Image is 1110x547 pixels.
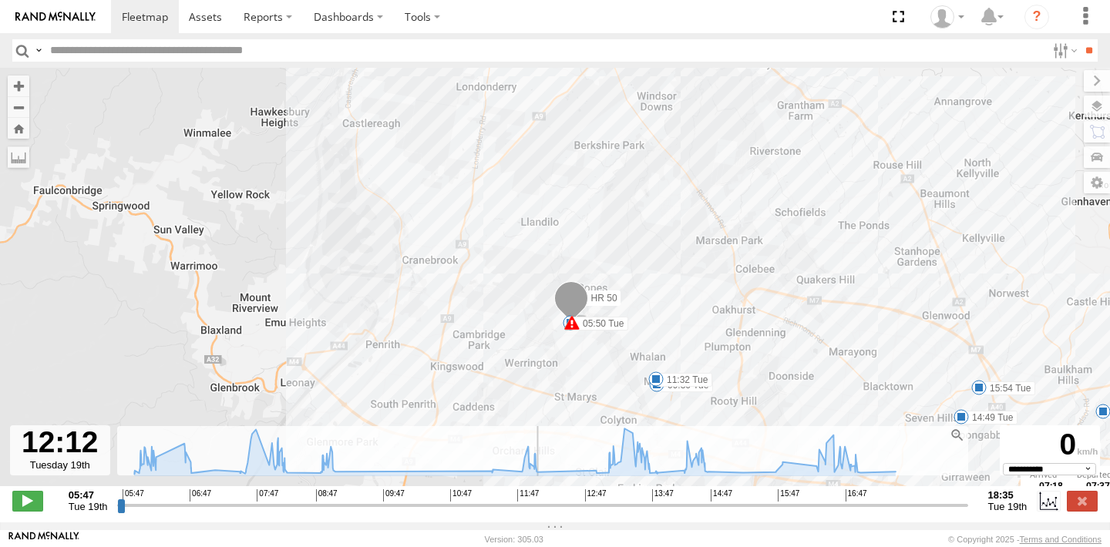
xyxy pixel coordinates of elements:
label: Search Filter Options [1047,39,1080,62]
span: HR 50 [591,293,617,304]
span: Tue 19th Aug 2025 [988,501,1028,512]
strong: 18:35 [988,489,1028,501]
div: 0 [1002,428,1098,463]
div: 7 [563,315,578,331]
div: 07:18 [1030,482,1072,492]
button: Zoom in [8,76,29,96]
label: Search Query [32,39,45,62]
a: Terms and Conditions [1020,535,1102,544]
label: 15:54 Tue [979,381,1035,395]
label: 05:50 Tue [572,317,628,331]
label: Map Settings [1084,172,1110,193]
strong: 05:47 [69,489,108,501]
span: 14:47 [711,489,732,502]
div: Version: 305.03 [485,535,543,544]
span: 11:47 [517,489,539,502]
a: Visit our Website [8,532,79,547]
span: 09:47 [383,489,405,502]
span: 07:47 [257,489,278,502]
div: Eric Yao [925,5,970,29]
label: 14:49 Tue [961,411,1017,425]
span: 12:47 [585,489,607,502]
span: 10:47 [450,489,472,502]
span: 06:47 [190,489,211,502]
span: 08:47 [316,489,338,502]
button: Zoom Home [8,118,29,139]
span: 16:47 [846,489,867,502]
label: Close [1067,491,1098,511]
div: © Copyright 2025 - [948,535,1102,544]
label: Play/Stop [12,491,43,511]
span: Tue 19th Aug 2025 [69,501,108,512]
i: ? [1024,5,1049,29]
label: Measure [8,146,29,168]
label: 11:32 Tue [656,373,712,387]
button: Zoom out [8,96,29,118]
span: 05:47 [123,489,144,502]
span: 13:47 [652,489,674,502]
img: rand-logo.svg [15,12,96,22]
span: 15:47 [778,489,799,502]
